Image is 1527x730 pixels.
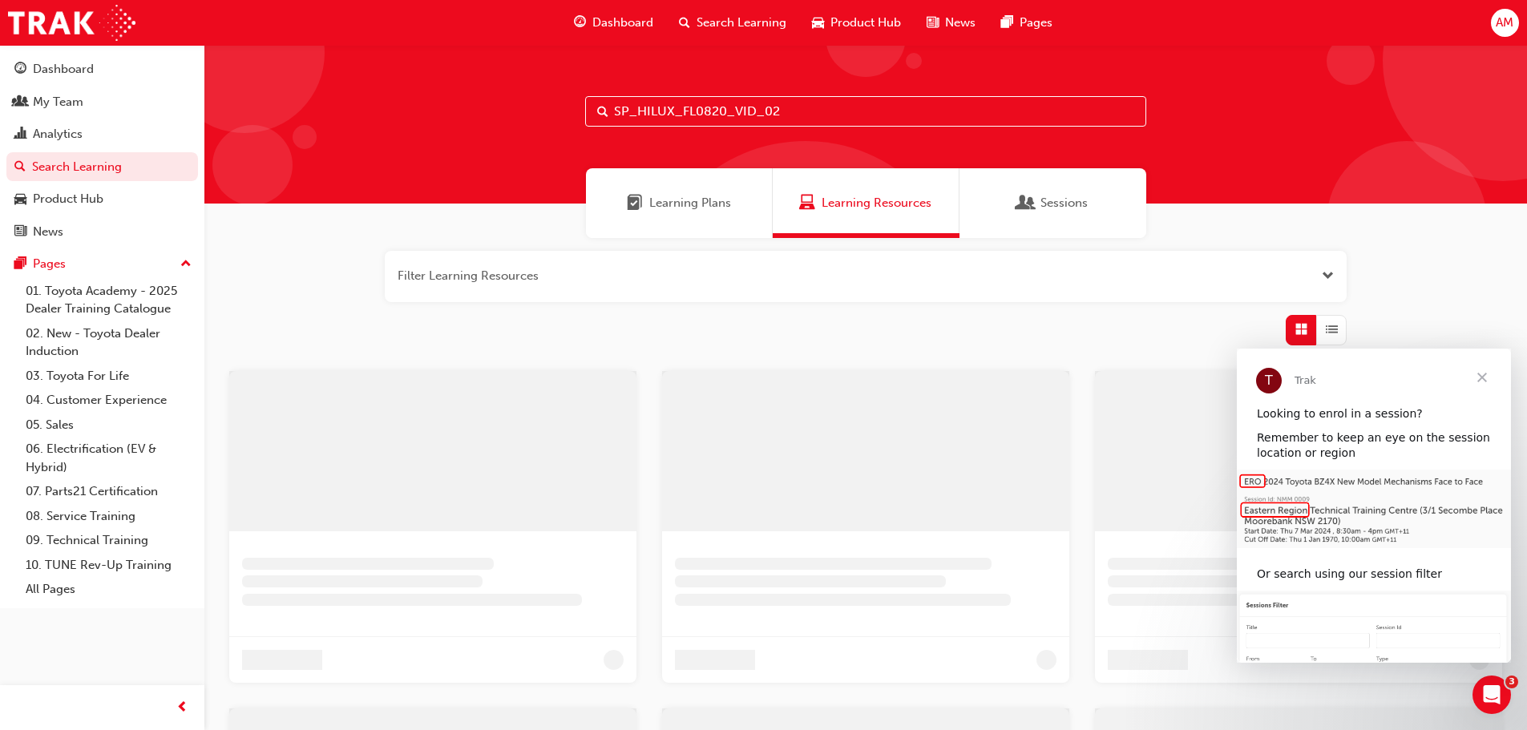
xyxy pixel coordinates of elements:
[14,225,26,240] span: news-icon
[33,60,94,79] div: Dashboard
[830,14,901,32] span: Product Hub
[19,364,198,389] a: 03. Toyota For Life
[1237,349,1511,663] iframe: Intercom live chat message
[180,254,192,275] span: up-icon
[6,249,198,279] button: Pages
[14,257,26,272] span: pages-icon
[666,6,799,39] a: search-iconSearch Learning
[1472,676,1511,714] iframe: Intercom live chat
[679,13,690,33] span: search-icon
[8,5,135,41] img: Trak
[19,413,198,438] a: 05. Sales
[574,13,586,33] span: guage-icon
[945,14,976,32] span: News
[14,63,26,77] span: guage-icon
[6,184,198,214] a: Product Hub
[914,6,988,39] a: news-iconNews
[1018,194,1034,212] span: Sessions
[19,577,198,602] a: All Pages
[6,54,198,84] a: Dashboard
[799,6,914,39] a: car-iconProduct Hub
[1496,14,1513,32] span: AM
[1020,14,1052,32] span: Pages
[1326,321,1338,339] span: List
[1040,194,1088,212] span: Sessions
[586,168,773,238] a: Learning PlansLearning Plans
[33,223,63,241] div: News
[19,321,198,364] a: 02. New - Toyota Dealer Induction
[1322,267,1334,285] button: Open the filter
[19,388,198,413] a: 04. Customer Experience
[627,194,643,212] span: Learning Plans
[697,14,786,32] span: Search Learning
[585,96,1146,127] input: Search...
[988,6,1065,39] a: pages-iconPages
[1001,13,1013,33] span: pages-icon
[6,87,198,117] a: My Team
[927,13,939,33] span: news-icon
[822,194,931,212] span: Learning Resources
[812,13,824,33] span: car-icon
[19,437,198,479] a: 06. Electrification (EV & Hybrid)
[649,194,731,212] span: Learning Plans
[592,14,653,32] span: Dashboard
[773,168,959,238] a: Learning ResourcesLearning Resources
[33,125,83,143] div: Analytics
[1295,321,1307,339] span: Grid
[19,479,198,504] a: 07. Parts21 Certification
[561,6,666,39] a: guage-iconDashboard
[6,119,198,149] a: Analytics
[14,95,26,110] span: people-icon
[1491,9,1519,37] button: AM
[33,93,83,111] div: My Team
[6,51,198,249] button: DashboardMy TeamAnalyticsSearch LearningProduct HubNews
[19,279,198,321] a: 01. Toyota Academy - 2025 Dealer Training Catalogue
[33,255,66,273] div: Pages
[14,192,26,207] span: car-icon
[19,553,198,578] a: 10. TUNE Rev-Up Training
[959,168,1146,238] a: SessionsSessions
[6,152,198,182] a: Search Learning
[19,528,198,553] a: 09. Technical Training
[597,103,608,121] span: Search
[33,190,103,208] div: Product Hub
[1505,676,1518,688] span: 3
[799,194,815,212] span: Learning Resources
[6,217,198,247] a: News
[14,160,26,175] span: search-icon
[14,127,26,142] span: chart-icon
[19,504,198,529] a: 08. Service Training
[176,698,188,718] span: prev-icon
